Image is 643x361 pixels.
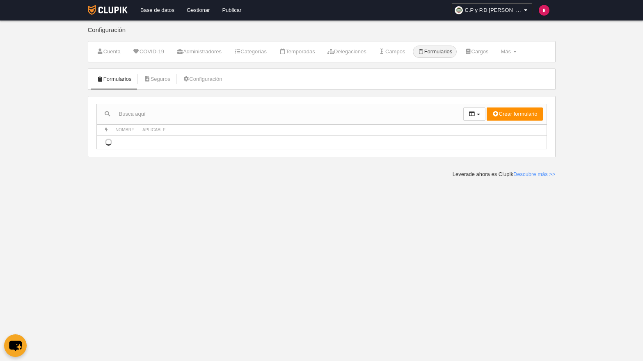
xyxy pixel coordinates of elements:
img: c2l6ZT0zMHgzMCZmcz05JnRleHQ9QiZiZz1kODFiNjA%3D.png [539,5,549,16]
a: Formularios [92,73,136,85]
div: Leverade ahora es Clupik [453,171,556,178]
a: Categorías [229,46,271,58]
a: C.P y P.D [PERSON_NAME] [451,3,533,17]
a: Campos [374,46,410,58]
span: Aplicable [142,128,166,132]
span: Nombre [116,128,135,132]
span: C.P y P.D [PERSON_NAME] [465,6,522,14]
a: Formularios [413,46,457,58]
a: Seguros [139,73,175,85]
div: Configuración [88,27,556,41]
button: chat-button [4,334,27,357]
a: Delegaciones [323,46,371,58]
a: Descubre más >> [513,171,556,177]
a: Más [496,46,521,58]
a: Configuración [178,73,227,85]
a: Cuenta [92,46,125,58]
a: COVID-19 [128,46,169,58]
span: Más [501,48,511,55]
a: Cargos [460,46,493,58]
img: Clupik [88,5,128,15]
input: Busca aquí [97,108,463,120]
a: Administradores [172,46,226,58]
a: Temporadas [275,46,320,58]
button: Crear formulario [487,107,542,121]
img: OaAGDONxMUbM.30x30.jpg [455,6,463,14]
